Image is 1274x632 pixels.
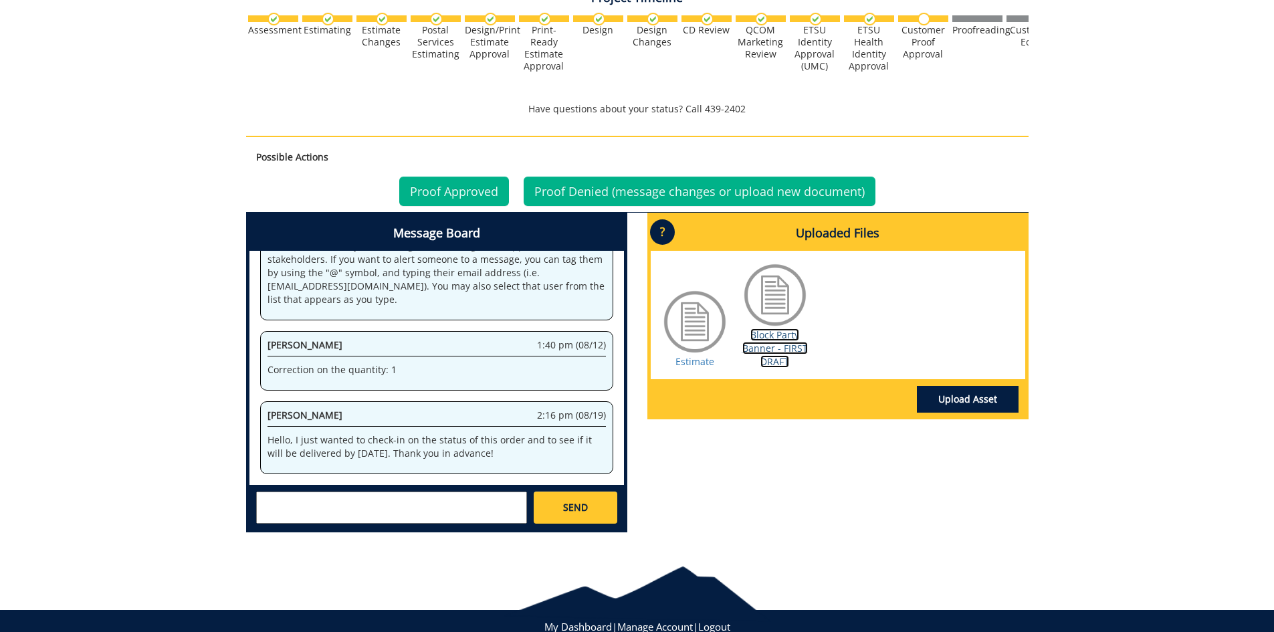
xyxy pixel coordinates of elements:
[268,363,606,377] p: Correction on the quantity: 1
[627,24,677,48] div: Design Changes
[1006,24,1057,48] div: Customer Edits
[537,409,606,422] span: 2:16 pm (08/19)
[256,492,527,524] textarea: messageToSend
[593,13,605,25] img: checkmark
[863,13,876,25] img: checkmark
[430,13,443,25] img: checkmark
[519,24,569,72] div: Print-Ready Estimate Approval
[790,24,840,72] div: ETSU Identity Approval (UMC)
[651,216,1025,251] h4: Uploaded Files
[268,409,342,421] span: [PERSON_NAME]
[736,24,786,60] div: QCOM Marketing Review
[376,13,389,25] img: checkmark
[411,24,461,60] div: Postal Services Estimating
[524,177,875,206] a: Proof Denied (message changes or upload new document)
[844,24,894,72] div: ETSU Health Identity Approval
[809,13,822,25] img: checkmark
[898,24,948,60] div: Customer Proof Approval
[268,13,280,25] img: checkmark
[952,24,1002,36] div: Proofreading
[268,433,606,460] p: Hello, I just wanted to check-in on the status of this order and to see if it will be delivered b...
[701,13,714,25] img: checkmark
[246,102,1029,116] p: Have questions about your status? Call 439-2402
[249,216,624,251] h4: Message Board
[650,219,675,245] p: ?
[248,24,298,36] div: Assessment
[917,386,1019,413] a: Upload Asset
[484,13,497,25] img: checkmark
[465,24,515,60] div: Design/Print Estimate Approval
[399,177,509,206] a: Proof Approved
[742,328,808,368] a: Block Party Banner - FIRST DRAFT
[755,13,768,25] img: checkmark
[681,24,732,36] div: CD Review
[268,338,342,351] span: [PERSON_NAME]
[573,24,623,36] div: Design
[268,239,606,306] p: Welcome to the Project Messenger. All messages will appear to all stakeholders. If you want to al...
[356,24,407,48] div: Estimate Changes
[563,501,588,514] span: SEND
[322,13,334,25] img: checkmark
[302,24,352,36] div: Estimating
[537,338,606,352] span: 1:40 pm (08/12)
[534,492,617,524] a: SEND
[256,150,328,163] strong: Possible Actions
[918,13,930,25] img: no
[538,13,551,25] img: checkmark
[675,355,714,368] a: Estimate
[647,13,659,25] img: checkmark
